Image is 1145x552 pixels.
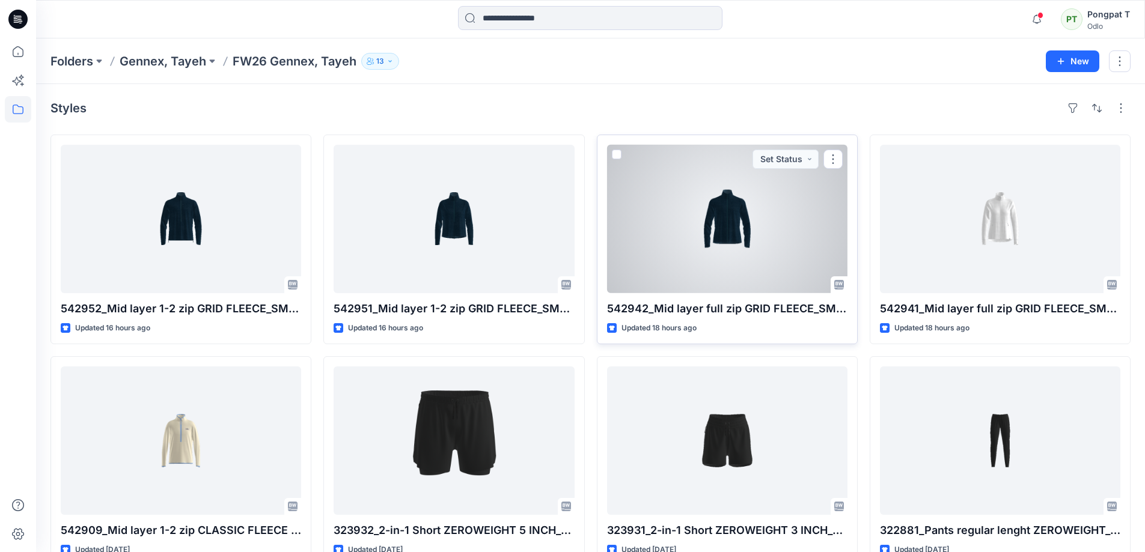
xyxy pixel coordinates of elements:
a: Gennex, Tayeh [120,53,206,70]
p: 323932_2-in-1 Short ZEROWEIGHT 5 INCH_SMS_3D [334,522,574,539]
a: 323931_2-in-1 Short ZEROWEIGHT 3 INCH_SMS_3D [607,366,847,515]
p: Updated 18 hours ago [894,322,969,335]
p: 542942_Mid layer full zip GRID FLEECE_SMS_3D [607,300,847,317]
p: 323931_2-in-1 Short ZEROWEIGHT 3 INCH_SMS_3D [607,522,847,539]
div: Odlo [1087,22,1130,31]
a: 542952_Mid layer 1-2 zip GRID FLEECE_SMS_3D [61,145,301,293]
a: 322881_Pants regular lenght ZEROWEIGHT_SMS_3D [880,366,1120,515]
p: 542951_Mid layer 1-2 zip GRID FLEECE_SMS_3D [334,300,574,317]
p: 542952_Mid layer 1-2 zip GRID FLEECE_SMS_3D [61,300,301,317]
a: 542942_Mid layer full zip GRID FLEECE_SMS_3D [607,145,847,293]
a: 542951_Mid layer 1-2 zip GRID FLEECE_SMS_3D [334,145,574,293]
a: Folders [50,53,93,70]
h4: Styles [50,101,87,115]
p: 322881_Pants regular lenght ZEROWEIGHT_SMS_3D [880,522,1120,539]
p: Updated 16 hours ago [75,322,150,335]
a: 542909_Mid layer 1-2 zip CLASSIC FLEECE KIDS_SMS_3D [61,366,301,515]
p: Updated 16 hours ago [348,322,423,335]
div: Pongpat T [1087,7,1130,22]
a: 323932_2-in-1 Short ZEROWEIGHT 5 INCH_SMS_3D [334,366,574,515]
p: 542941_Mid layer full zip GRID FLEECE_SMS_3D [880,300,1120,317]
button: New [1046,50,1099,72]
p: FW26 Gennex, Tayeh [233,53,356,70]
p: 13 [376,55,384,68]
p: 542909_Mid layer 1-2 zip CLASSIC FLEECE KIDS_SMS_3D [61,522,301,539]
div: PT [1061,8,1082,30]
a: 542941_Mid layer full zip GRID FLEECE_SMS_3D [880,145,1120,293]
button: 13 [361,53,399,70]
p: Updated 18 hours ago [621,322,697,335]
